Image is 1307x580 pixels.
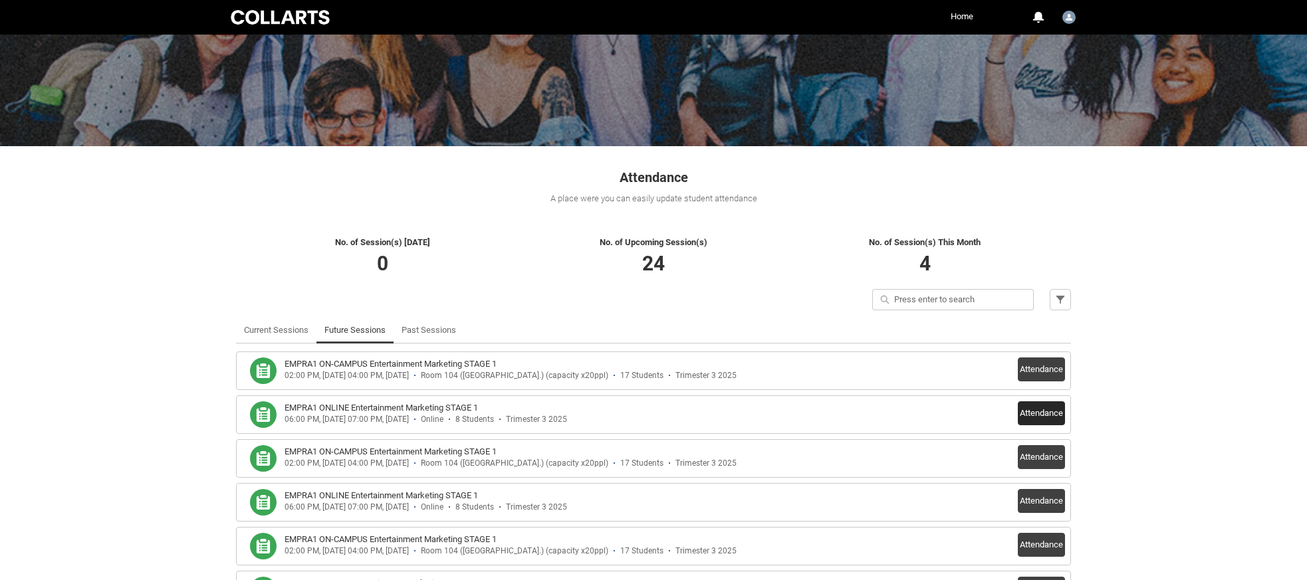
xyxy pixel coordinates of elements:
span: No. of Session(s) This Month [869,237,981,247]
button: Attendance [1018,357,1065,381]
button: Attendance [1018,401,1065,425]
div: 06:00 PM, [DATE] 07:00 PM, [DATE] [285,415,409,425]
a: Current Sessions [244,317,308,343]
div: 02:00 PM, [DATE] 04:00 PM, [DATE] [285,371,409,381]
div: Trimester 3 2025 [675,371,737,381]
div: 17 Students [620,546,663,556]
div: Room 104 ([GEOGRAPHIC_DATA].) (capacity x20ppl) [421,371,608,381]
span: 0 [377,252,388,275]
button: Attendance [1018,533,1065,557]
span: 24 [642,252,665,275]
li: Past Sessions [394,317,464,343]
h3: EMPRA1 ONLINE Entertainment Marketing STAGE 1 [285,489,478,502]
span: Attendance [620,169,688,185]
span: No. of Session(s) [DATE] [335,237,430,247]
div: Trimester 3 2025 [506,415,567,425]
a: Past Sessions [402,317,456,343]
button: User Profile Faculty.dprice [1059,5,1079,27]
div: Online [421,502,443,512]
div: 17 Students [620,371,663,381]
h3: EMPRA1 ONLINE Entertainment Marketing STAGE 1 [285,401,478,415]
button: Attendance [1018,445,1065,469]
li: Future Sessions [316,317,394,343]
div: Trimester 3 2025 [675,458,737,468]
div: 02:00 PM, [DATE] 04:00 PM, [DATE] [285,458,409,468]
div: A place were you can easily update student attendance [236,192,1071,205]
img: Faculty.dprice [1062,11,1076,24]
div: 8 Students [455,502,494,512]
button: Attendance [1018,489,1065,513]
li: Current Sessions [236,317,316,343]
a: Home [947,7,977,27]
div: 06:00 PM, [DATE] 07:00 PM, [DATE] [285,502,409,512]
button: Filter [1050,289,1071,310]
div: Online [421,415,443,425]
div: Room 104 ([GEOGRAPHIC_DATA].) (capacity x20ppl) [421,458,608,468]
a: Future Sessions [324,317,386,343]
div: 8 Students [455,415,494,425]
div: Trimester 3 2025 [675,546,737,556]
div: 17 Students [620,458,663,468]
div: Room 104 ([GEOGRAPHIC_DATA].) (capacity x20ppl) [421,546,608,556]
div: Trimester 3 2025 [506,502,567,512]
h3: EMPRA1 ON-CAMPUS Entertainment Marketing STAGE 1 [285,533,497,546]
div: 02:00 PM, [DATE] 04:00 PM, [DATE] [285,546,409,556]
input: Press enter to search [872,289,1034,310]
span: No. of Upcoming Session(s) [600,237,707,247]
h3: EMPRA1 ON-CAMPUS Entertainment Marketing STAGE 1 [285,445,497,458]
span: 4 [919,252,931,275]
h3: EMPRA1 ON-CAMPUS Entertainment Marketing STAGE 1 [285,357,497,371]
